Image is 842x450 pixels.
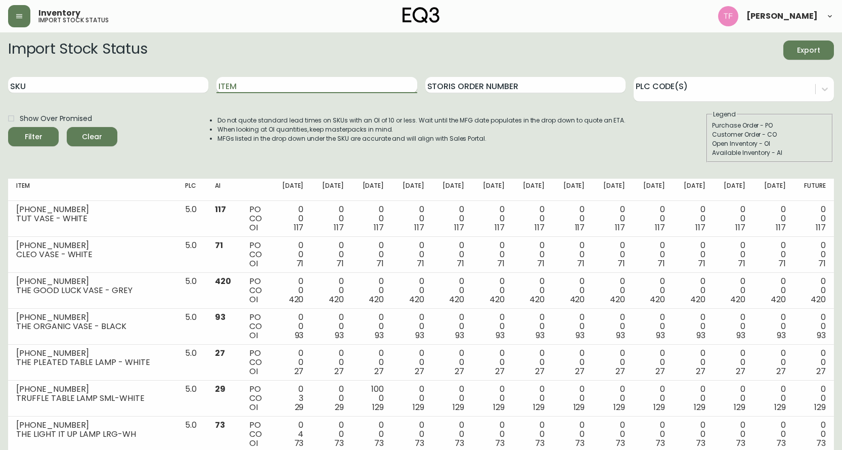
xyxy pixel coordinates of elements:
[601,313,625,340] div: 0 0
[736,437,745,449] span: 73
[653,401,665,413] span: 129
[746,12,818,20] span: [PERSON_NAME]
[601,277,625,304] div: 0 0
[360,241,384,268] div: 0 0
[16,358,169,367] div: THE PLEATED TABLE LAMP - WHITE
[513,179,553,201] th: [DATE]
[335,330,344,341] span: 93
[616,330,625,341] span: 93
[400,277,424,304] div: 0 0
[320,205,343,232] div: 0 0
[610,294,625,305] span: 420
[696,365,705,377] span: 27
[497,258,505,269] span: 71
[8,40,147,60] h2: Import Stock Status
[570,294,585,305] span: 420
[641,241,665,268] div: 0 0
[495,222,505,233] span: 117
[656,330,665,341] span: 93
[392,179,432,201] th: [DATE]
[280,277,303,304] div: 0 0
[294,437,304,449] span: 73
[537,258,545,269] span: 71
[336,258,344,269] span: 71
[561,385,585,412] div: 0 0
[736,330,745,341] span: 93
[20,113,92,124] span: Show Over Promised
[712,148,827,157] div: Available Inventory - AI
[802,241,826,268] div: 0 0
[320,349,343,376] div: 0 0
[722,349,745,376] div: 0 0
[320,241,343,268] div: 0 0
[413,401,424,413] span: 129
[712,130,827,139] div: Customer Order - CO
[535,222,545,233] span: 117
[8,179,177,201] th: Item
[722,205,745,232] div: 0 0
[613,401,625,413] span: 129
[762,349,785,376] div: 0 0
[521,385,545,412] div: 0 0
[681,421,705,448] div: 0 0
[296,258,304,269] span: 71
[802,205,826,232] div: 0 0
[655,437,665,449] span: 73
[695,222,705,233] span: 117
[249,421,263,448] div: PO CO
[415,437,424,449] span: 73
[694,401,705,413] span: 129
[280,349,303,376] div: 0 0
[655,222,665,233] span: 117
[215,239,223,251] span: 71
[374,365,384,377] span: 27
[455,437,464,449] span: 73
[375,330,384,341] span: 93
[38,9,80,17] span: Inventory
[272,179,312,201] th: [DATE]
[360,277,384,304] div: 0 0
[16,250,169,259] div: CLEO VASE - WHITE
[16,430,169,439] div: THE LIGHT IT UP LAMP LRG-WH
[673,179,713,201] th: [DATE]
[360,349,384,376] div: 0 0
[360,421,384,448] div: 0 0
[783,40,834,60] button: Export
[369,294,384,305] span: 420
[454,222,464,233] span: 117
[577,258,585,269] span: 71
[480,421,504,448] div: 0 0
[802,421,826,448] div: 0 0
[802,313,826,340] div: 0 0
[696,437,705,449] span: 73
[352,179,392,201] th: [DATE]
[177,201,206,237] td: 5.0
[617,258,625,269] span: 71
[16,313,169,322] div: [PHONE_NUMBER]
[575,365,585,377] span: 27
[440,205,464,232] div: 0 0
[455,365,464,377] span: 27
[320,385,343,412] div: 0 0
[440,385,464,412] div: 0 0
[754,179,793,201] th: [DATE]
[730,294,745,305] span: 420
[698,258,705,269] span: 71
[811,294,826,305] span: 420
[249,277,263,304] div: PO CO
[802,385,826,412] div: 0 0
[215,347,225,359] span: 27
[681,349,705,376] div: 0 0
[415,330,424,341] span: 93
[249,205,263,232] div: PO CO
[334,222,344,233] span: 117
[762,277,785,304] div: 0 0
[690,294,705,305] span: 420
[791,44,826,57] span: Export
[480,385,504,412] div: 0 0
[177,309,206,345] td: 5.0
[280,205,303,232] div: 0 0
[535,437,545,449] span: 73
[650,294,665,305] span: 420
[615,365,625,377] span: 27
